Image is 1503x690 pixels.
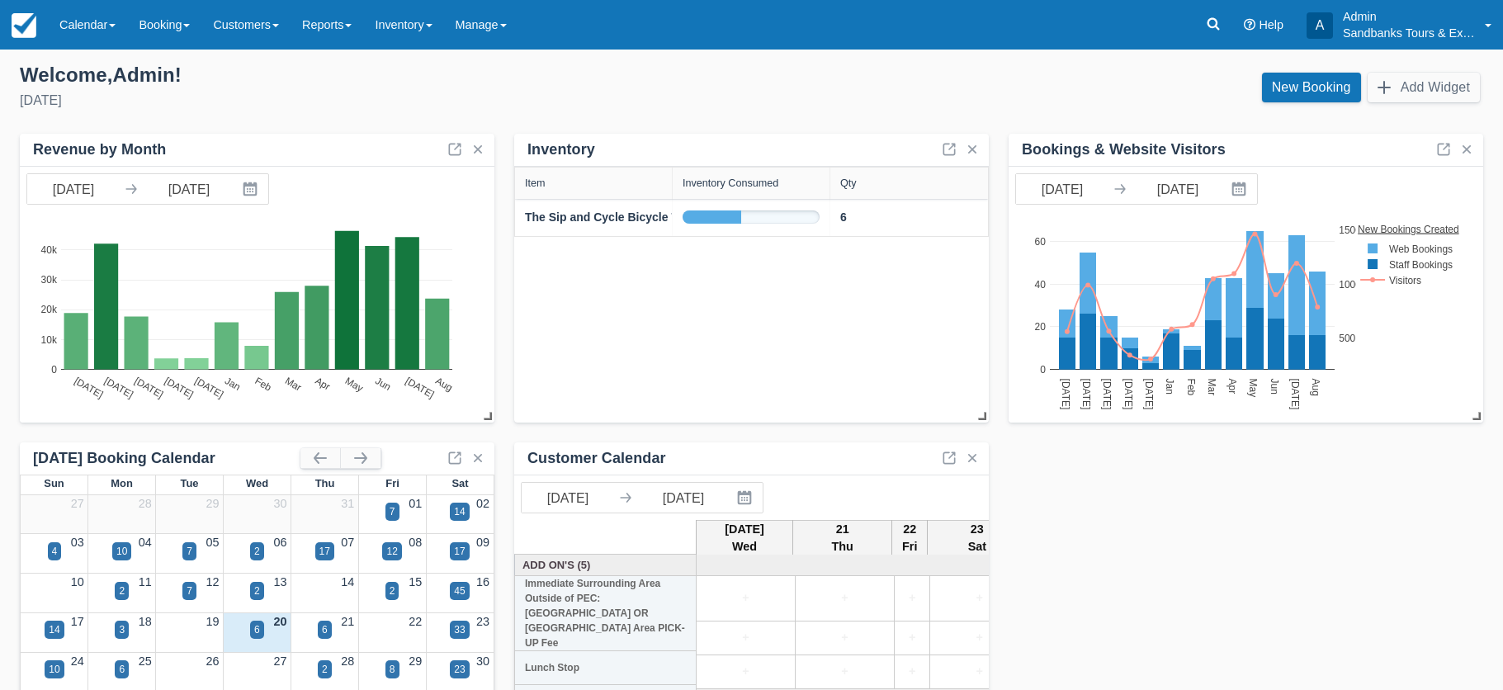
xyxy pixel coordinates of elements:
[71,615,84,628] a: 17
[454,504,465,519] div: 14
[206,575,220,588] a: 12
[793,520,892,556] th: 21 Thu
[273,497,286,510] a: 30
[319,544,330,559] div: 17
[1022,140,1226,159] div: Bookings & Website Visitors
[525,177,546,189] div: Item
[33,140,166,159] div: Revenue by Month
[273,655,286,668] a: 27
[476,497,489,510] a: 02
[139,615,152,628] a: 18
[409,497,422,510] a: 01
[840,209,847,226] a: 6
[928,520,1027,556] th: 23 Sat
[697,520,793,556] th: [DATE] Wed
[409,615,422,628] a: 22
[637,483,730,513] input: End Date
[476,575,489,588] a: 16
[515,576,697,651] th: Immediate Surrounding Area Outside of PEC: [GEOGRAPHIC_DATA] OR [GEOGRAPHIC_DATA] Area PICK-UP Fee
[476,615,489,628] a: 23
[139,497,152,510] a: 28
[206,655,220,668] a: 26
[525,210,696,224] strong: The Sip and Cycle Bicycle Tour
[1262,73,1361,102] a: New Booking
[899,589,925,607] a: +
[934,629,1024,647] a: +
[341,575,354,588] a: 14
[341,497,354,510] a: 31
[235,174,268,204] button: Interact with the calendar and add the check-in date for your trip.
[454,584,465,598] div: 45
[322,662,328,677] div: 2
[206,536,220,549] a: 05
[206,615,220,628] a: 19
[409,575,422,588] a: 15
[111,477,133,489] span: Mon
[409,655,422,668] a: 29
[49,662,59,677] div: 10
[1132,174,1224,204] input: End Date
[52,544,58,559] div: 4
[899,663,925,681] a: +
[12,13,36,38] img: checkfront-main-nav-mini-logo.png
[1259,18,1283,31] span: Help
[525,209,696,226] a: The Sip and Cycle Bicycle Tour
[840,177,857,189] div: Qty
[119,662,125,677] div: 6
[515,651,697,685] th: Lunch Stop
[315,477,335,489] span: Thu
[254,622,260,637] div: 6
[119,622,125,637] div: 3
[143,174,235,204] input: End Date
[683,177,778,189] div: Inventory Consumed
[71,575,84,588] a: 10
[476,655,489,668] a: 30
[390,662,395,677] div: 8
[527,449,666,468] div: Customer Calendar
[71,536,84,549] a: 03
[1224,174,1257,204] button: Interact with the calendar and add the check-in date for your trip.
[187,544,192,559] div: 7
[730,483,763,513] button: Interact with the calendar and add the check-in date for your trip.
[1368,73,1480,102] button: Add Widget
[454,622,465,637] div: 33
[701,589,791,607] a: +
[1343,8,1475,25] p: Admin
[273,615,286,628] a: 20
[139,575,152,588] a: 11
[246,477,268,489] span: Wed
[934,589,1024,607] a: +
[187,584,192,598] div: 7
[44,477,64,489] span: Sun
[116,544,127,559] div: 10
[454,544,465,559] div: 17
[522,483,614,513] input: Start Date
[1016,174,1108,204] input: Start Date
[273,575,286,588] a: 13
[701,629,791,647] a: +
[71,497,84,510] a: 27
[341,655,354,668] a: 28
[476,536,489,549] a: 09
[451,477,468,489] span: Sat
[20,63,739,87] div: Welcome , Admin !
[409,536,422,549] a: 08
[71,655,84,668] a: 24
[341,615,354,628] a: 21
[386,544,397,559] div: 12
[27,174,120,204] input: Start Date
[800,629,890,647] a: +
[139,536,152,549] a: 04
[527,140,595,159] div: Inventory
[800,663,890,681] a: +
[390,584,395,598] div: 2
[390,504,395,519] div: 7
[899,629,925,647] a: +
[273,536,286,549] a: 06
[800,589,890,607] a: +
[322,622,328,637] div: 6
[892,520,928,556] th: 22 Fri
[206,497,220,510] a: 29
[385,477,399,489] span: Fri
[1244,19,1255,31] i: Help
